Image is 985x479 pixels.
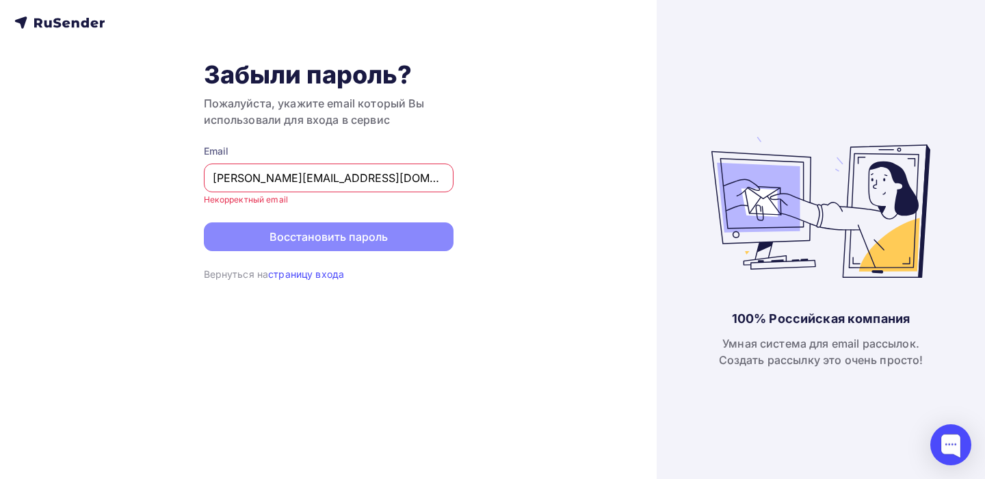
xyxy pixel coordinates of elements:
h3: Пожалуйста, укажите email который Вы использовали для входа в сервис [204,95,454,128]
div: Умная система для email рассылок. Создать рассылку это очень просто! [719,335,923,368]
a: страницу входа [268,268,344,280]
h1: Забыли пароль? [204,60,454,90]
div: 100% Российская компания [732,311,910,327]
input: Укажите свой email [213,170,445,186]
div: Email [204,144,454,158]
div: Вернуться на [204,268,454,281]
small: Некорректный email [204,194,289,205]
button: Восстановить пароль [204,222,454,251]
